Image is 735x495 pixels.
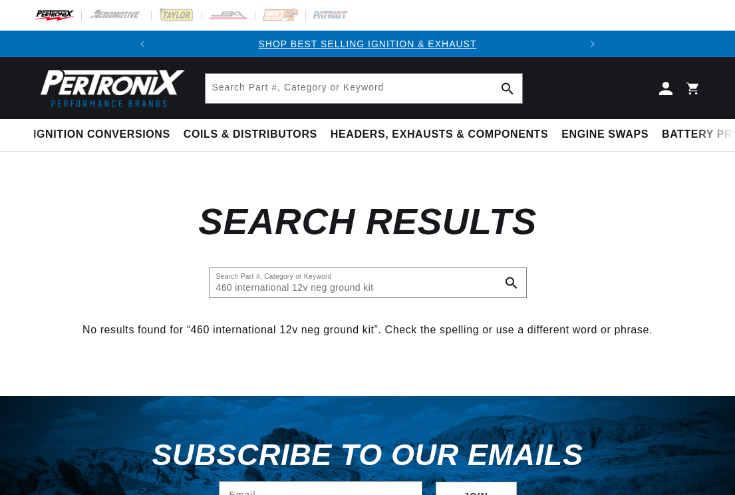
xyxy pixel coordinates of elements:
button: Search Part #, Category or Keyword [497,268,526,297]
img: Pertronix [33,65,186,111]
button: Search Part #, Category or Keyword [493,74,522,103]
a: SHOP BEST SELLING IGNITION & EXHAUST [258,39,476,49]
input: Search Part #, Category or Keyword [210,268,526,297]
span: Ignition Conversions [33,128,170,142]
h1: Search results [33,206,702,238]
h3: Subscribe to our emails [152,442,583,468]
input: Search Part #, Category or Keyword [206,74,522,103]
summary: Headers, Exhausts & Components [324,119,555,150]
summary: Engine Swaps [555,119,655,150]
div: Announcement [156,37,579,51]
summary: Coils & Distributors [177,119,324,150]
div: 1 of 2 [156,37,579,51]
span: Engine Swaps [561,128,649,142]
p: No results found for “460 international 12v neg ground kit”. Check the spelling or use a differen... [33,321,702,339]
summary: Ignition Conversions [33,119,177,150]
button: Translation missing: en.sections.announcements.previous_announcement [129,31,156,57]
button: Translation missing: en.sections.announcements.next_announcement [579,31,606,57]
span: Coils & Distributors [184,128,317,142]
span: Headers, Exhausts & Components [331,128,548,142]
